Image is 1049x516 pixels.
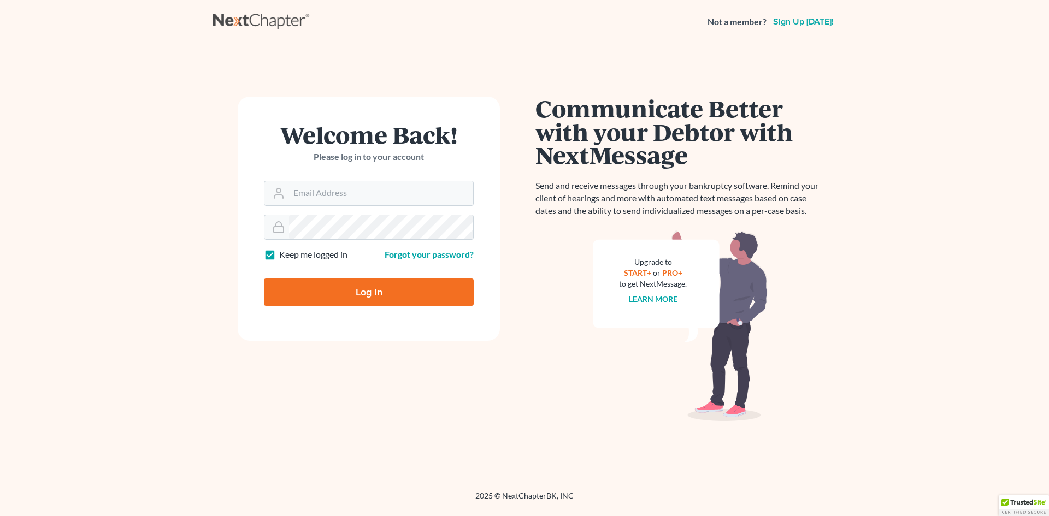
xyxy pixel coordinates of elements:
[535,97,825,167] h1: Communicate Better with your Debtor with NextMessage
[279,248,347,261] label: Keep me logged in
[708,16,767,28] strong: Not a member?
[264,123,474,146] h1: Welcome Back!
[653,268,661,277] span: or
[289,181,473,205] input: Email Address
[629,294,677,304] a: Learn more
[213,490,836,510] div: 2025 © NextChapterBK, INC
[619,278,687,289] div: to get NextMessage.
[264,151,474,163] p: Please log in to your account
[624,268,651,277] a: START+
[619,257,687,268] div: Upgrade to
[264,278,474,306] input: Log In
[999,495,1049,516] div: TrustedSite Certified
[771,17,836,26] a: Sign up [DATE]!
[535,180,825,217] p: Send and receive messages through your bankruptcy software. Remind your client of hearings and mo...
[593,230,768,422] img: nextmessage_bg-59042aed3d76b12b5cd301f8e5b87938c9018125f34e5fa2b7a6b67550977c72.svg
[385,249,474,259] a: Forgot your password?
[662,268,682,277] a: PRO+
